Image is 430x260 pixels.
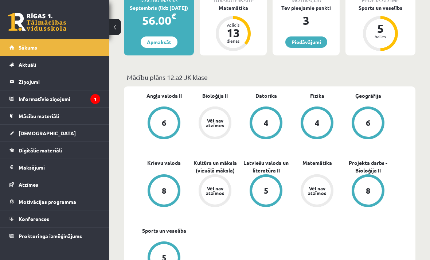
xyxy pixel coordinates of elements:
[19,61,36,68] span: Aktuāli
[19,198,76,205] span: Motivācijas programma
[19,216,49,222] span: Konferences
[138,106,189,141] a: 6
[9,193,100,210] a: Motivācijas programma
[343,174,394,209] a: 8
[292,174,343,209] a: Vēl nav atzīmes
[124,12,194,29] div: 56.00
[189,174,241,209] a: Vēl nav atzīmes
[202,92,228,100] a: Bioloģija II
[171,11,176,22] span: €
[90,94,100,104] i: 1
[345,4,415,52] a: Sports un veselība 5 balles
[9,39,100,56] a: Sākums
[189,106,241,141] a: Vēl nav atzīmes
[310,92,324,100] a: Fizika
[343,106,394,141] a: 6
[19,44,37,51] span: Sākums
[264,187,269,195] div: 5
[9,210,100,227] a: Konferences
[19,130,76,136] span: [DEMOGRAPHIC_DATA]
[241,159,292,174] a: Latviešu valoda un literatūra II
[292,106,343,141] a: 4
[9,108,100,124] a: Mācību materiāli
[205,118,225,128] div: Vēl nav atzīmes
[285,36,327,48] a: Piedāvājumi
[138,174,189,209] a: 8
[241,106,292,141] a: 4
[255,92,277,100] a: Datorika
[366,119,371,127] div: 6
[302,159,332,167] a: Matemātika
[127,72,413,82] p: Mācību plāns 12.a2 JK klase
[19,90,100,107] legend: Informatīvie ziņojumi
[9,90,100,107] a: Informatīvie ziņojumi1
[124,4,194,12] div: Septembris (līdz [DATE])
[9,159,100,176] a: Maksājumi
[222,39,244,43] div: dienas
[9,142,100,159] a: Digitālie materiāli
[205,186,225,195] div: Vēl nav atzīmes
[162,119,167,127] div: 6
[315,119,320,127] div: 4
[200,4,267,12] div: Matemātika
[141,36,177,48] a: Apmaksāt
[19,159,100,176] legend: Maksājumi
[366,187,371,195] div: 8
[222,27,244,39] div: 13
[189,159,241,174] a: Kultūra un māksla (vizuālā māksla)
[222,23,244,27] div: Atlicis
[273,12,340,29] div: 3
[19,147,62,154] span: Digitālie materiāli
[9,228,100,244] a: Proktoringa izmēģinājums
[147,159,181,167] a: Krievu valoda
[9,56,100,73] a: Aktuāli
[8,13,66,31] a: Rīgas 1. Tālmācības vidusskola
[264,119,269,127] div: 4
[19,233,82,239] span: Proktoringa izmēģinājums
[343,159,394,174] a: Projekta darbs - Bioloģija II
[355,92,381,100] a: Ģeogrāfija
[19,73,100,90] legend: Ziņojumi
[146,92,182,100] a: Angļu valoda II
[273,4,340,12] div: Tev pieejamie punkti
[142,227,186,234] a: Sports un veselība
[9,176,100,193] a: Atzīmes
[200,4,267,52] a: Matemātika Atlicis 13 dienas
[19,113,59,119] span: Mācību materiāli
[241,174,292,209] a: 5
[307,186,327,195] div: Vēl nav atzīmes
[9,73,100,90] a: Ziņojumi
[9,125,100,141] a: [DEMOGRAPHIC_DATA]
[19,181,38,188] span: Atzīmes
[345,4,415,12] div: Sports un veselība
[370,34,391,39] div: balles
[370,23,391,34] div: 5
[162,187,167,195] div: 8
